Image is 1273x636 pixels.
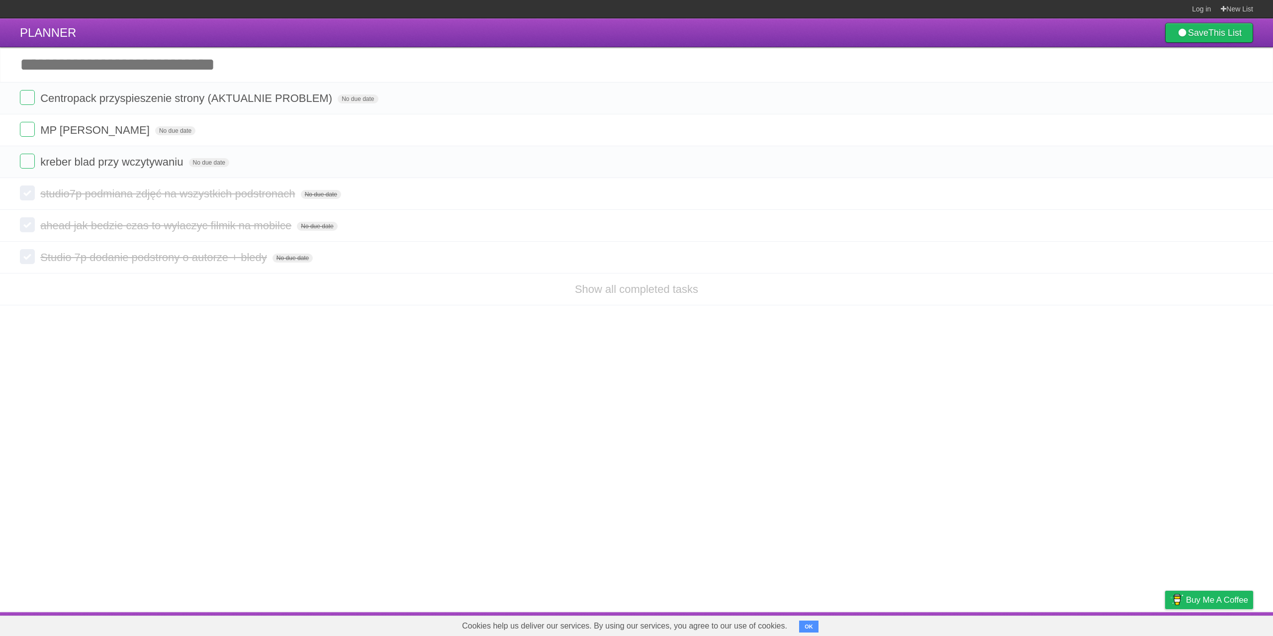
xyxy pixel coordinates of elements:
[40,92,335,104] span: Centropack przyspieszenie strony (AKTUALNIE PROBLEM)
[40,219,294,232] span: ahead jak bedzie czas to wylaczyc filmik na mobilce
[40,124,152,136] span: MP [PERSON_NAME]
[189,158,229,167] span: No due date
[338,94,378,103] span: No due date
[301,190,341,199] span: No due date
[1118,615,1140,634] a: Terms
[1190,615,1253,634] a: Suggest a feature
[799,621,818,633] button: OK
[40,251,270,264] span: Studio 7p dodanie podstrony o autorze + bledy
[20,185,35,200] label: Done
[20,154,35,169] label: Done
[1165,23,1253,43] a: SaveThis List
[1165,591,1253,609] a: Buy me a coffee
[575,283,698,295] a: Show all completed tasks
[20,249,35,264] label: Done
[1066,615,1106,634] a: Developers
[1033,615,1054,634] a: About
[20,26,76,39] span: PLANNER
[20,90,35,105] label: Done
[1186,591,1248,609] span: Buy me a coffee
[273,254,313,263] span: No due date
[1152,615,1178,634] a: Privacy
[1170,591,1183,608] img: Buy me a coffee
[155,126,195,135] span: No due date
[20,122,35,137] label: Done
[40,156,185,168] span: kreber blad przy wczytywaniu
[40,187,297,200] span: studio7p podmiana zdjęć na wszystkich podstronach
[452,616,797,636] span: Cookies help us deliver our services. By using our services, you agree to our use of cookies.
[1208,28,1242,38] b: This List
[297,222,337,231] span: No due date
[20,217,35,232] label: Done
